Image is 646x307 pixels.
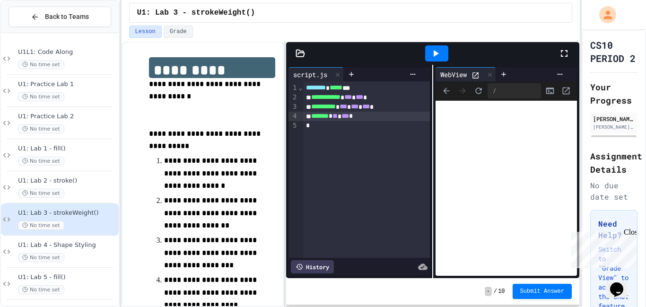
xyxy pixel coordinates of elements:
[18,157,64,166] span: No time set
[18,253,64,262] span: No time set
[288,112,298,121] div: 4
[494,288,497,295] span: /
[589,4,619,26] div: My Account
[18,92,64,101] span: No time set
[488,83,541,98] div: /
[590,180,637,202] div: No due date set
[590,149,637,176] h2: Assignment Details
[288,67,344,81] div: script.js
[18,273,117,281] span: U1: Lab 5 - fill()
[559,84,573,98] button: Open in new tab
[567,228,637,268] iframe: chat widget
[18,189,64,198] span: No time set
[18,177,117,185] span: U1: Lab 2 - stroke()
[543,84,557,98] button: Console
[436,101,577,276] iframe: Web Preview
[4,4,65,60] div: Chat with us now!Close
[288,121,298,131] div: 5
[18,60,64,69] span: No time set
[498,288,505,295] span: 10
[598,218,629,241] h3: Need Help?
[18,124,64,133] span: No time set
[45,12,89,22] span: Back to Teams
[288,70,332,79] div: script.js
[520,288,565,295] span: Submit Answer
[164,26,193,38] button: Grade
[9,7,111,27] button: Back to Teams
[18,80,117,88] span: U1: Practice Lab 1
[18,113,117,121] span: U1: Practice Lab 2
[288,102,298,112] div: 3
[593,114,635,123] div: [PERSON_NAME]
[593,123,635,131] div: [PERSON_NAME][EMAIL_ADDRESS][DOMAIN_NAME]
[471,84,486,98] button: Refresh
[590,38,637,65] h1: CS10 PERIOD 2
[436,70,471,79] div: WebView
[129,26,162,38] button: Lesson
[298,84,303,91] span: Fold line
[18,145,117,153] span: U1: Lab 1 - fill()
[291,260,334,273] div: History
[439,84,454,98] span: Back
[436,67,496,81] div: WebView
[513,284,572,299] button: Submit Answer
[18,209,117,217] span: U1: Lab 3 - strokeWeight()
[485,287,492,296] span: -
[288,93,298,102] div: 2
[18,48,117,56] span: U1L1: Code Along
[590,80,637,107] h2: Your Progress
[288,83,298,93] div: 1
[18,241,117,249] span: U1: Lab 4 - Shape Styling
[137,7,255,18] span: U1: Lab 3 - strokeWeight()
[18,221,64,230] span: No time set
[455,84,470,98] span: Forward
[18,285,64,294] span: No time set
[606,269,637,298] iframe: chat widget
